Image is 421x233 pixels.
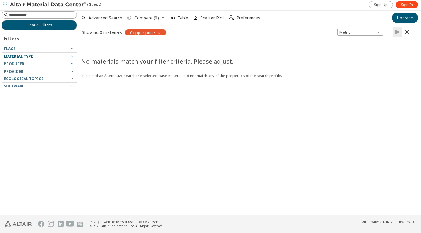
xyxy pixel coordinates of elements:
[2,20,77,30] button: Clear All Filters
[4,69,23,74] span: Provider
[405,30,409,35] i: 
[2,83,77,90] button: Software
[130,30,155,35] span: Copper price
[104,220,133,224] a: Website Terms of Use
[362,220,414,224] div: (v2025.1)
[5,221,32,227] img: Altair Engineering
[383,27,393,37] button: Table View
[2,30,22,45] div: Filters
[337,29,383,36] span: Metric
[393,27,402,37] button: Tile View
[362,220,400,224] span: Altair Material Data Center
[385,30,390,35] i: 
[395,30,400,35] i: 
[392,13,418,23] button: Upgrade
[229,15,234,20] i: 
[236,16,260,20] span: Preferences
[337,29,383,36] div: Unit System
[4,83,24,89] span: Software
[369,1,393,8] a: Sign Up
[90,224,164,228] div: © 2025 Altair Engineering, Inc. All Rights Reserved.
[401,2,413,7] span: Sign In
[178,16,188,20] span: Table
[10,2,101,8] div: (Guest)
[2,53,77,60] button: Material Type
[127,15,132,20] i: 
[89,16,122,20] span: Advanced Search
[4,46,15,51] span: Flags
[402,27,418,37] button: Theme
[2,60,77,68] button: Producer
[374,2,388,7] span: Sign Up
[200,16,224,20] span: Scatter Plot
[82,29,122,35] div: Showing 0 materials
[396,1,418,8] a: Sign In
[134,16,159,20] span: Compare (0)
[137,220,159,224] a: Cookie Consent
[2,75,77,83] button: Ecological Topics
[4,61,24,66] span: Producer
[10,2,87,8] img: Altair Material Data Center
[26,23,52,28] span: Clear All Filters
[397,15,413,20] span: Upgrade
[90,220,99,224] a: Privacy
[4,54,33,59] span: Material Type
[2,68,77,75] button: Provider
[4,76,43,81] span: Ecological Topics
[2,45,77,52] button: Flags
